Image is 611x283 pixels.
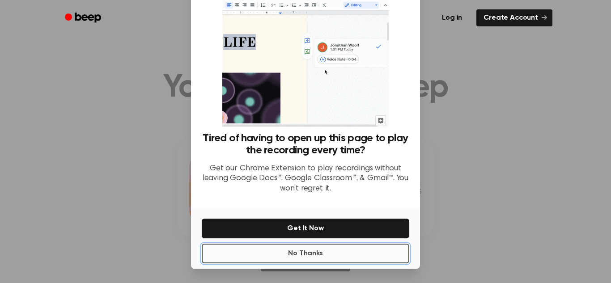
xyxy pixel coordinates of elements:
a: Beep [59,9,109,27]
p: Get our Chrome Extension to play recordings without leaving Google Docs™, Google Classroom™, & Gm... [202,164,409,194]
a: Log in [433,8,471,28]
button: Get It Now [202,219,409,238]
button: No Thanks [202,244,409,263]
h3: Tired of having to open up this page to play the recording every time? [202,132,409,156]
a: Create Account [476,9,552,26]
